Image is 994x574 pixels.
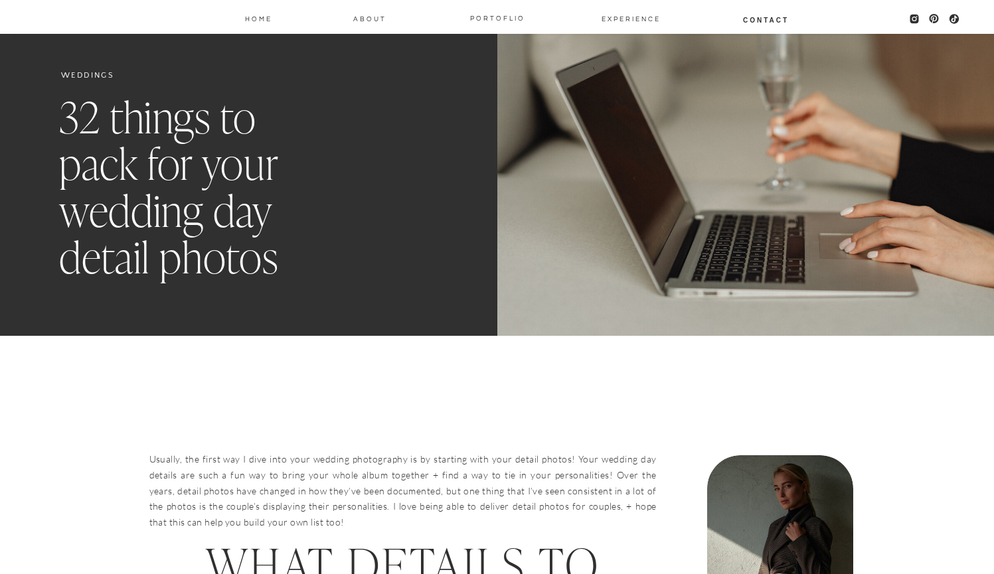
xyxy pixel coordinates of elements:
[602,13,650,23] a: EXPERIENCE
[244,13,274,23] a: Home
[353,13,387,23] a: About
[465,12,531,23] a: PORTOFLIO
[59,96,339,283] h1: 32 things to pack for your wedding day detail photos
[61,71,114,80] a: Weddings
[149,451,657,530] p: Usually, the first way I dive into your wedding photography is by starting with your detail photo...
[742,14,790,25] a: Contact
